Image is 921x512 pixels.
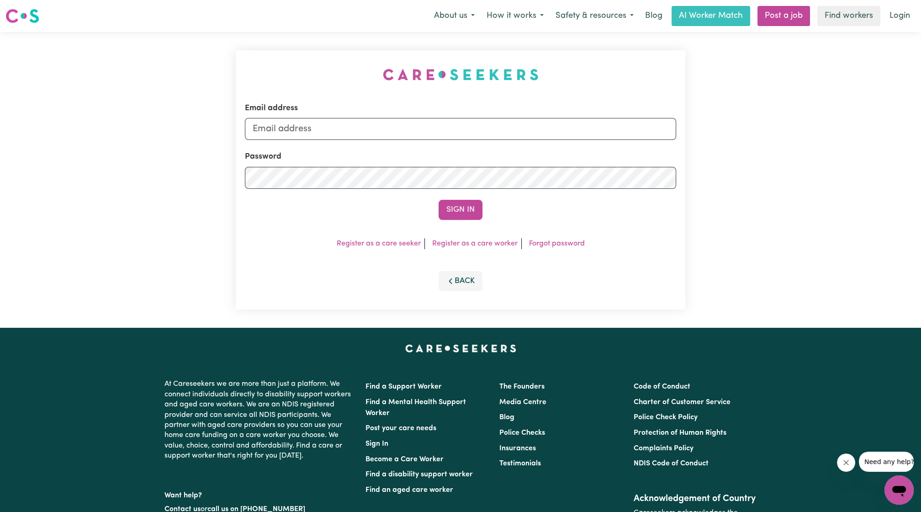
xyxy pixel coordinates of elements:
a: Police Check Policy [634,414,698,421]
a: Testimonials [499,460,541,467]
a: The Founders [499,383,545,390]
h2: Acknowledgement of Country [634,493,757,504]
iframe: Close message [837,453,855,472]
a: Forgot password [529,240,585,247]
a: Login [884,6,916,26]
a: Media Centre [499,399,546,406]
button: How it works [481,6,550,26]
label: Email address [245,102,298,114]
a: Complaints Policy [634,445,693,452]
p: At Careseekers we are more than just a platform. We connect individuals directly to disability su... [164,375,355,464]
a: Find a disability support worker [365,471,473,478]
a: Protection of Human Rights [634,429,726,437]
input: Email address [245,118,676,140]
a: Code of Conduct [634,383,690,390]
img: Careseekers logo [5,8,39,24]
a: Find a Support Worker [365,383,442,390]
button: About us [428,6,481,26]
span: Need any help? [5,6,55,14]
a: Post a job [757,6,810,26]
label: Password [245,151,281,163]
a: NDIS Code of Conduct [634,460,709,467]
button: Sign In [439,200,482,220]
a: Careseekers home page [405,344,516,352]
a: Find an aged care worker [365,486,453,494]
a: Blog [640,6,668,26]
a: Police Checks [499,429,545,437]
a: Charter of Customer Service [634,399,730,406]
a: Blog [499,414,514,421]
p: Want help? [164,487,355,501]
a: Post your care needs [365,425,436,432]
iframe: Button to launch messaging window [884,475,914,505]
a: Become a Care Worker [365,456,444,463]
iframe: Message from company [859,452,914,472]
a: Find a Mental Health Support Worker [365,399,466,417]
a: Find workers [817,6,880,26]
a: Insurances [499,445,536,452]
a: Register as a care worker [432,240,518,247]
a: AI Worker Match [672,6,750,26]
a: Register as a care seeker [337,240,421,247]
a: Careseekers logo [5,5,39,27]
button: Back [439,271,482,291]
button: Safety & resources [550,6,640,26]
a: Sign In [365,440,388,448]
